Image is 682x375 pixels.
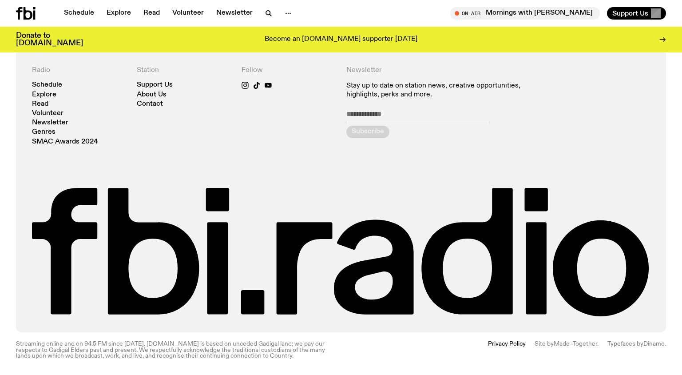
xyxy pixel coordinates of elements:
[167,7,209,20] a: Volunteer
[643,341,665,347] a: Dinamo
[137,101,163,108] a: Contact
[607,341,643,347] span: Typefaces by
[101,7,136,20] a: Explore
[665,341,666,347] span: .
[346,66,545,75] h4: Newsletter
[16,32,83,47] h3: Donate to [DOMAIN_NAME]
[346,82,545,99] p: Stay up to date on station news, creative opportunities, highlights, perks and more.
[346,126,389,138] button: Subscribe
[554,341,597,347] a: Made–Together
[211,7,258,20] a: Newsletter
[488,341,526,359] a: Privacy Policy
[32,110,63,117] a: Volunteer
[32,66,126,75] h4: Radio
[32,129,56,136] a: Genres
[450,7,600,20] button: On AirMornings with [PERSON_NAME]
[597,341,599,347] span: .
[612,9,648,17] span: Support Us
[16,341,336,359] p: Streaming online and on 94.5 FM since [DATE]. [DOMAIN_NAME] is based on unceded Gadigal land; we ...
[32,139,98,145] a: SMAC Awards 2024
[32,120,68,126] a: Newsletter
[137,82,173,88] a: Support Us
[137,66,231,75] h4: Station
[265,36,417,44] p: Become an [DOMAIN_NAME] supporter [DATE]
[242,66,336,75] h4: Follow
[607,7,666,20] button: Support Us
[138,7,165,20] a: Read
[59,7,99,20] a: Schedule
[535,341,554,347] span: Site by
[32,101,48,108] a: Read
[32,82,62,88] a: Schedule
[137,92,167,98] a: About Us
[32,92,56,98] a: Explore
